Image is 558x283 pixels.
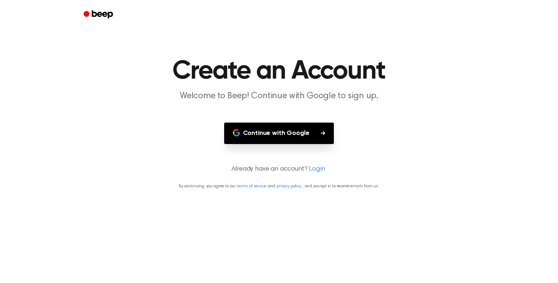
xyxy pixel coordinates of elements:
button: Continue with Google [224,123,334,144]
a: Login [309,164,325,174]
p: Welcome to Beep! Continue with Google to sign up. [139,90,418,102]
p: Already have an account? [9,164,549,174]
a: privacy policy [276,184,301,188]
p: By continuing, you agree to our and , and you opt in to receive emails from us. [9,183,549,190]
a: terms of service [237,184,266,188]
a: Beep [78,8,120,22]
h1: Create an Account [93,58,465,84]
